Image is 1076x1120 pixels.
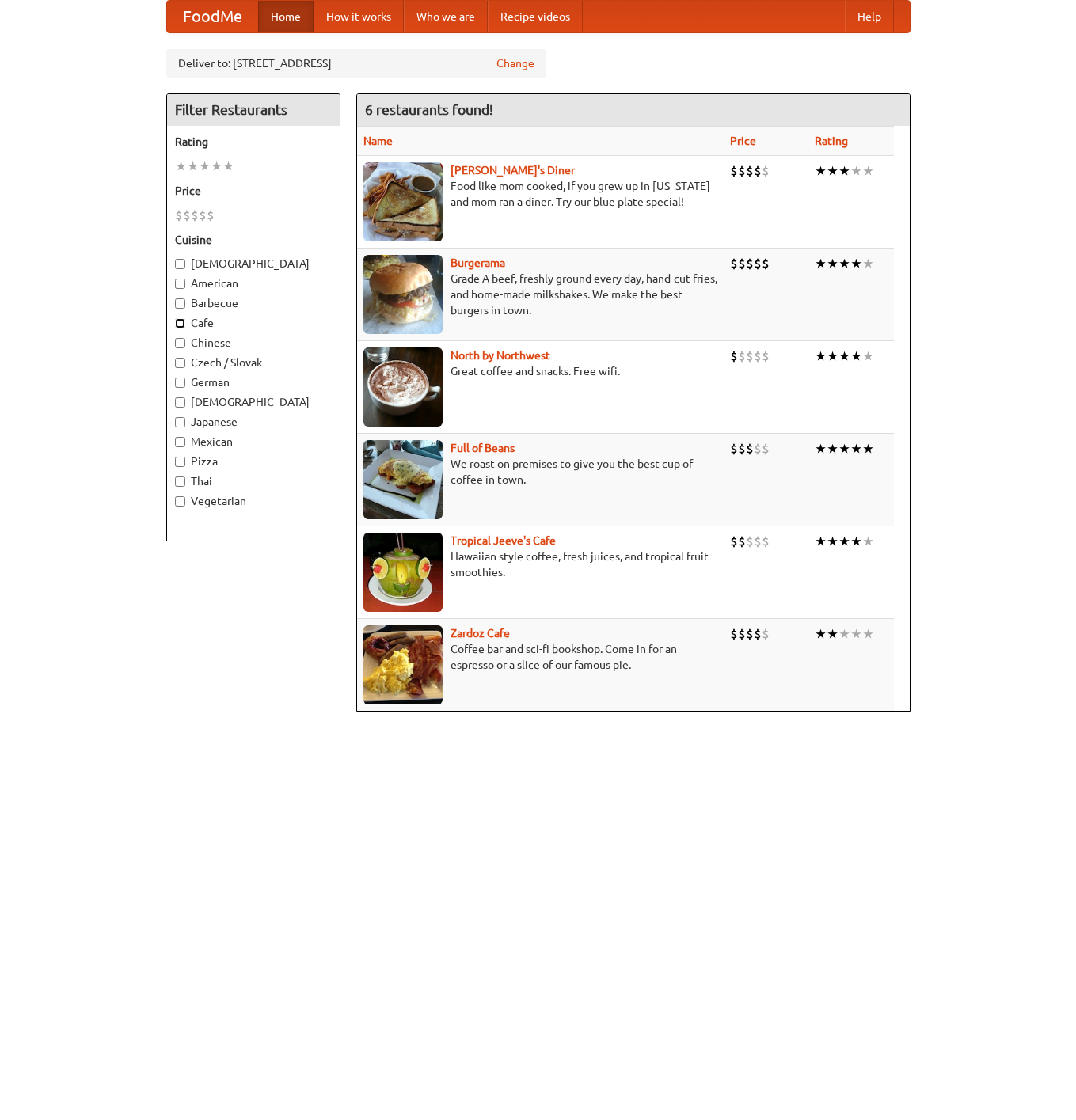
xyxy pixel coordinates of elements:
[363,363,717,379] p: Great coffee and snacks. Free wifi.
[451,627,510,640] a: Zardoz Cafe
[838,625,850,643] li: ★
[730,162,738,180] li: $
[175,434,332,450] label: Mexican
[827,162,838,180] li: ★
[738,347,746,365] li: $
[175,256,332,271] label: [DEMOGRAPHIC_DATA]
[191,207,199,224] li: $
[746,347,754,365] li: $
[175,335,332,351] label: Chinese
[827,625,838,643] li: ★
[365,102,493,117] ng-pluralize: 6 restaurants found!
[738,255,746,272] li: $
[175,397,185,408] input: [DEMOGRAPHIC_DATA]
[451,349,550,362] a: North by Northwest
[862,347,874,365] li: ★
[258,1,314,32] a: Home
[167,94,340,126] h4: Filter Restaurants
[175,394,332,410] label: [DEMOGRAPHIC_DATA]
[451,442,515,454] b: Full of Beans
[175,207,183,224] li: $
[762,255,770,272] li: $
[363,347,443,427] img: north.jpg
[363,440,443,519] img: beans.jpg
[199,158,211,175] li: ★
[314,1,404,32] a: How it works
[730,135,756,147] a: Price
[187,158,199,175] li: ★
[754,440,762,457] li: $
[838,347,850,365] li: ★
[363,641,717,673] p: Coffee bar and sci-fi bookshop. Come in for an espresso or a slice of our famous pie.
[451,164,575,177] a: [PERSON_NAME]'s Diner
[862,533,874,550] li: ★
[762,440,770,457] li: $
[175,338,185,348] input: Chinese
[363,255,443,334] img: burgerama.jpg
[167,1,258,32] a: FoodMe
[850,162,862,180] li: ★
[175,158,187,175] li: ★
[175,318,185,328] input: Cafe
[815,440,827,457] li: ★
[175,437,185,447] input: Mexican
[738,533,746,550] li: $
[850,347,862,365] li: ★
[363,135,393,147] a: Name
[762,625,770,643] li: $
[175,454,332,469] label: Pizza
[815,162,827,180] li: ★
[363,625,443,704] img: zardoz.jpg
[404,1,488,32] a: Who we are
[730,255,738,272] li: $
[175,496,185,507] input: Vegetarian
[746,162,754,180] li: $
[862,162,874,180] li: ★
[862,625,874,643] li: ★
[827,347,838,365] li: ★
[738,625,746,643] li: $
[738,440,746,457] li: $
[850,533,862,550] li: ★
[754,255,762,272] li: $
[496,55,534,71] a: Change
[862,255,874,272] li: ★
[746,533,754,550] li: $
[363,271,717,318] p: Grade A beef, freshly ground every day, hand-cut fries, and home-made milkshakes. We make the bes...
[175,259,185,269] input: [DEMOGRAPHIC_DATA]
[762,533,770,550] li: $
[762,347,770,365] li: $
[175,358,185,368] input: Czech / Slovak
[175,493,332,509] label: Vegetarian
[222,158,234,175] li: ★
[862,440,874,457] li: ★
[730,533,738,550] li: $
[850,255,862,272] li: ★
[363,456,717,488] p: We roast on premises to give you the best cup of coffee in town.
[838,533,850,550] li: ★
[730,625,738,643] li: $
[746,625,754,643] li: $
[738,162,746,180] li: $
[838,162,850,180] li: ★
[746,255,754,272] li: $
[815,625,827,643] li: ★
[746,440,754,457] li: $
[827,255,838,272] li: ★
[175,183,332,199] h5: Price
[166,49,546,78] div: Deliver to: [STREET_ADDRESS]
[175,134,332,150] h5: Rating
[827,440,838,457] li: ★
[363,533,443,612] img: jeeves.jpg
[175,417,185,427] input: Japanese
[754,162,762,180] li: $
[175,315,332,331] label: Cafe
[451,534,556,547] a: Tropical Jeeve's Cafe
[762,162,770,180] li: $
[815,135,848,147] a: Rating
[363,549,717,580] p: Hawaiian style coffee, fresh juices, and tropical fruit smoothies.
